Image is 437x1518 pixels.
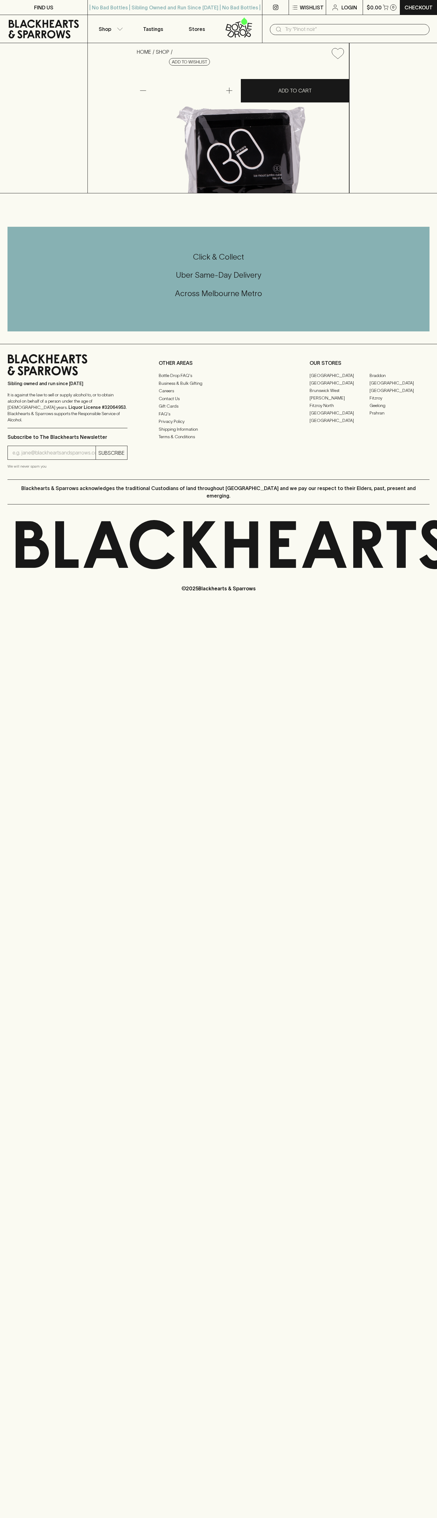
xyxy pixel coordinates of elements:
[98,449,125,457] p: SUBSCRIBE
[370,387,430,394] a: [GEOGRAPHIC_DATA]
[341,4,357,11] p: Login
[310,409,370,417] a: [GEOGRAPHIC_DATA]
[99,25,111,33] p: Shop
[329,46,346,62] button: Add to wishlist
[12,484,425,499] p: Blackhearts & Sparrows acknowledges the traditional Custodians of land throughout [GEOGRAPHIC_DAT...
[367,4,382,11] p: $0.00
[143,25,163,33] p: Tastings
[278,87,312,94] p: ADD TO CART
[310,402,370,409] a: Fitzroy North
[7,463,127,469] p: We will never spam you
[300,4,324,11] p: Wishlist
[34,4,53,11] p: FIND US
[241,79,349,102] button: ADD TO CART
[405,4,433,11] p: Checkout
[7,227,430,331] div: Call to action block
[310,379,370,387] a: [GEOGRAPHIC_DATA]
[159,379,279,387] a: Business & Bulk Gifting
[7,380,127,387] p: Sibling owned and run since [DATE]
[7,288,430,299] h5: Across Melbourne Metro
[7,270,430,280] h5: Uber Same-Day Delivery
[370,409,430,417] a: Prahran
[96,446,127,459] button: SUBSCRIBE
[370,394,430,402] a: Fitzroy
[68,405,126,410] strong: Liquor License #32064953
[7,252,430,262] h5: Click & Collect
[7,392,127,423] p: It is against the law to sell or supply alcohol to, or to obtain alcohol on behalf of a person un...
[159,359,279,367] p: OTHER AREAS
[159,372,279,379] a: Bottle Drop FAQ's
[159,425,279,433] a: Shipping Information
[88,15,132,43] button: Shop
[131,15,175,43] a: Tastings
[310,394,370,402] a: [PERSON_NAME]
[392,6,395,9] p: 0
[169,58,210,66] button: Add to wishlist
[310,359,430,367] p: OUR STORES
[156,49,169,55] a: SHOP
[310,372,370,379] a: [GEOGRAPHIC_DATA]
[159,410,279,418] a: FAQ's
[310,387,370,394] a: Brunswick West
[12,448,96,458] input: e.g. jane@blackheartsandsparrows.com.au
[370,402,430,409] a: Geelong
[310,417,370,424] a: [GEOGRAPHIC_DATA]
[159,387,279,395] a: Careers
[7,433,127,441] p: Subscribe to The Blackhearts Newsletter
[285,24,425,34] input: Try "Pinot noir"
[132,64,349,193] img: 34733.png
[189,25,205,33] p: Stores
[137,49,151,55] a: HOME
[159,395,279,402] a: Contact Us
[370,372,430,379] a: Braddon
[159,433,279,441] a: Terms & Conditions
[370,379,430,387] a: [GEOGRAPHIC_DATA]
[175,15,219,43] a: Stores
[159,403,279,410] a: Gift Cards
[159,418,279,425] a: Privacy Policy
